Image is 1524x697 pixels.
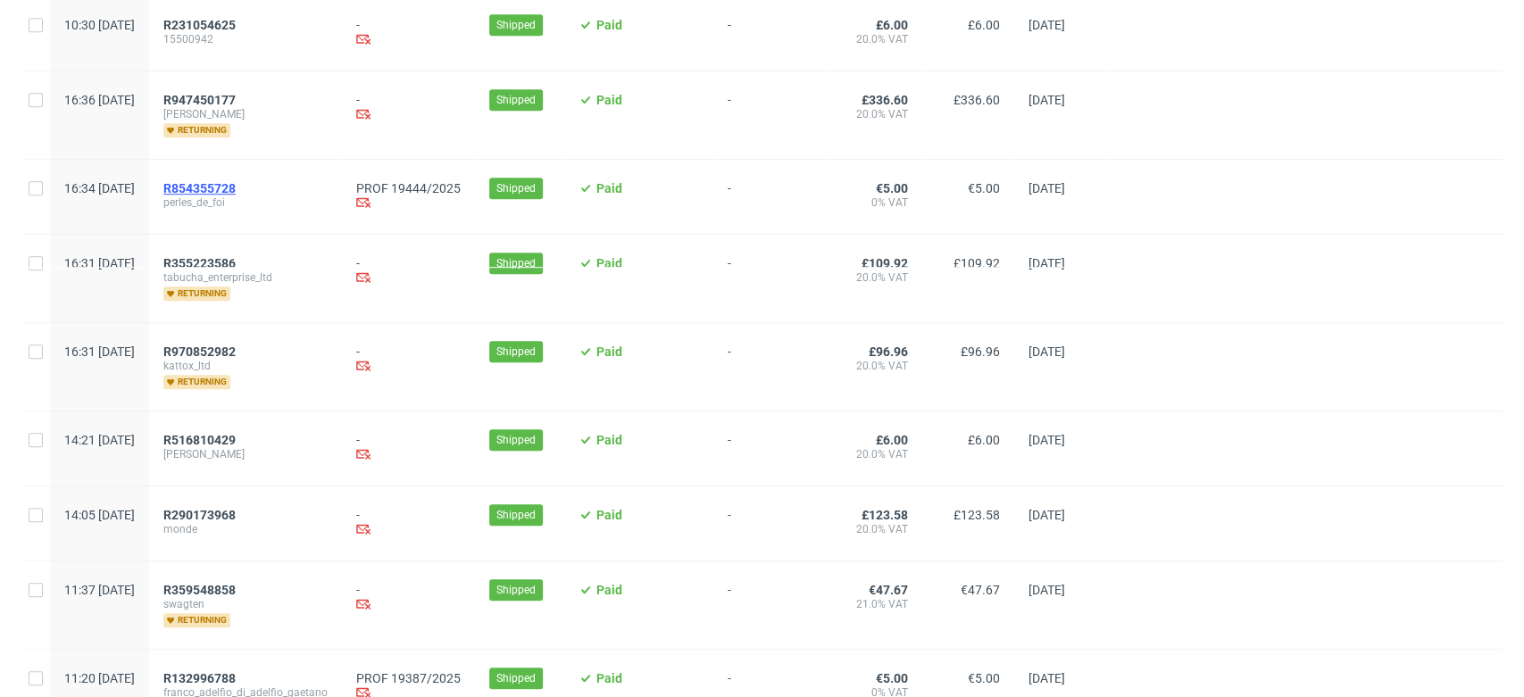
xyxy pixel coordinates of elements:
span: 15500942 [163,32,328,46]
span: Shipped [496,344,536,360]
span: R854355728 [163,181,236,195]
span: Paid [596,583,622,597]
div: - [356,93,461,124]
span: returning [163,286,230,301]
span: Paid [596,256,622,270]
span: [DATE] [1028,583,1065,597]
span: £123.58 [954,508,1000,522]
span: - [728,508,815,539]
span: €5.00 [968,671,1000,685]
span: Shipped [496,92,536,108]
span: 21.0% VAT [844,597,908,611]
div: - [356,433,461,464]
span: 11:20 [DATE] [64,671,135,685]
span: Paid [596,671,622,685]
span: [PERSON_NAME] [163,107,328,121]
div: - [356,508,461,539]
span: [DATE] [1028,93,1065,107]
span: £6.00 [876,18,908,32]
a: R854355728 [163,181,239,195]
span: - [728,93,815,137]
span: R355223586 [163,256,236,270]
span: 20.0% VAT [844,270,908,285]
span: monde [163,522,328,536]
span: £6.00 [876,433,908,447]
span: 16:34 [DATE] [64,181,135,195]
div: - [356,18,461,49]
a: R355223586 [163,256,239,270]
span: [DATE] [1028,671,1065,685]
span: Paid [596,433,622,447]
span: - [728,583,815,627]
span: returning [163,123,230,137]
span: 20.0% VAT [844,522,908,536]
span: Shipped [496,255,536,271]
span: £109.92 [954,256,1000,270]
span: 16:31 [DATE] [64,344,135,359]
span: Shipped [496,17,536,33]
div: - [356,256,461,287]
span: Shipped [496,432,536,448]
span: R132996788 [163,671,236,685]
span: €5.00 [876,671,908,685]
span: 20.0% VAT [844,359,908,373]
span: [DATE] [1028,181,1065,195]
span: €47.67 [961,583,1000,597]
span: tabucha_enterprise_ltd [163,270,328,285]
span: R359548858 [163,583,236,597]
span: £123.58 [862,508,908,522]
span: £6.00 [968,433,1000,447]
span: Paid [596,344,622,359]
div: - [356,344,461,376]
span: £96.96 [961,344,1000,359]
span: R947450177 [163,93,236,107]
a: R132996788 [163,671,239,685]
span: R231054625 [163,18,236,32]
span: 16:31 [DATE] [64,256,135,270]
span: 10:30 [DATE] [64,18,135,32]
span: kattox_ltd [163,359,328,373]
span: 20.0% VAT [844,32,908,46]
a: R516810429 [163,433,239,447]
a: R359548858 [163,583,239,597]
span: swagten [163,597,328,611]
span: - [728,181,815,212]
span: R970852982 [163,344,236,359]
span: Paid [596,93,622,107]
span: €5.00 [876,181,908,195]
span: 11:37 [DATE] [64,583,135,597]
span: 20.0% VAT [844,107,908,121]
span: [DATE] [1028,344,1065,359]
span: returning [163,375,230,389]
span: 14:21 [DATE] [64,433,135,447]
span: 20.0% VAT [844,447,908,461]
span: Shipped [496,180,536,196]
a: R290173968 [163,508,239,522]
span: Shipped [496,582,536,598]
span: 16:36 [DATE] [64,93,135,107]
span: £336.60 [954,93,1000,107]
span: [PERSON_NAME] [163,447,328,461]
a: R231054625 [163,18,239,32]
span: perles_de_foi [163,195,328,210]
span: €47.67 [869,583,908,597]
span: £6.00 [968,18,1000,32]
span: Paid [596,508,622,522]
span: £109.92 [862,256,908,270]
span: 14:05 [DATE] [64,508,135,522]
span: [DATE] [1028,256,1065,270]
span: 0% VAT [844,195,908,210]
span: [DATE] [1028,433,1065,447]
span: £336.60 [862,93,908,107]
a: PROF 19444/2025 [356,181,461,195]
div: - [356,583,461,614]
span: €5.00 [968,181,1000,195]
span: [DATE] [1028,18,1065,32]
a: PROF 19387/2025 [356,671,461,685]
span: - [728,344,815,389]
a: R947450177 [163,93,239,107]
span: R516810429 [163,433,236,447]
span: returning [163,613,230,627]
span: [DATE] [1028,508,1065,522]
span: - [728,433,815,464]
